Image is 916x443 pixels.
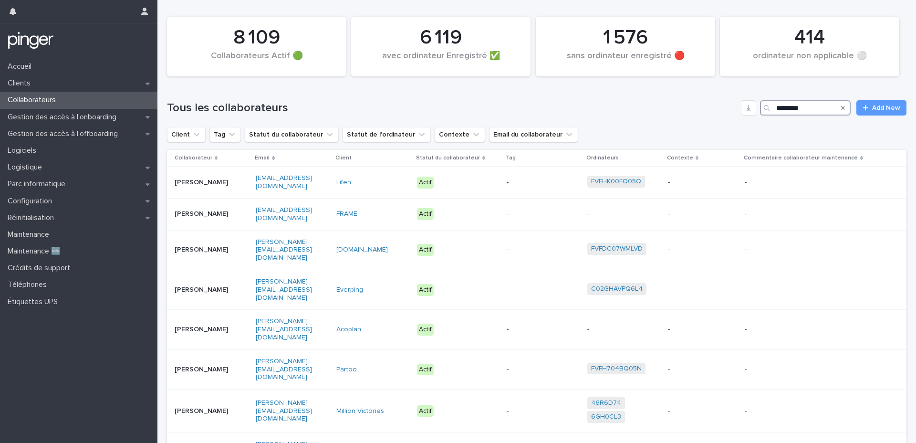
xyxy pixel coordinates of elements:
[668,179,728,187] p: -
[668,407,728,415] p: -
[745,407,864,415] p: -
[745,246,864,254] p: -
[417,177,434,189] div: Actif
[4,146,44,155] p: Logiciels
[336,179,351,187] a: Lifen
[336,286,363,294] a: Everping
[417,364,434,376] div: Actif
[167,390,906,433] tr: [PERSON_NAME][PERSON_NAME][EMAIL_ADDRESS][DOMAIN_NAME]Million Victories Actif-46R6D74 6GH0CL3 --
[587,210,647,218] p: -
[417,244,434,256] div: Actif
[4,264,78,273] p: Crédits de support
[552,51,699,71] div: sans ordinateur enregistré 🔴
[745,179,864,187] p: -
[256,400,312,422] a: [PERSON_NAME][EMAIL_ADDRESS][DOMAIN_NAME]
[336,210,357,218] a: FRAME
[367,26,514,50] div: 6 119
[4,62,39,71] p: Accueil
[745,286,864,294] p: -
[4,230,57,239] p: Maintenance
[507,407,566,415] p: -
[4,129,125,138] p: Gestion des accès à l’offboarding
[4,163,50,172] p: Logistique
[245,127,339,142] button: Statut du collaborateur
[175,366,234,374] p: [PERSON_NAME]
[489,127,578,142] button: Email du collaborateur
[167,167,906,199] tr: [PERSON_NAME][EMAIL_ADDRESS][DOMAIN_NAME]Lifen Actif-FVFHK00FQ05Q --
[736,26,883,50] div: 414
[4,79,38,88] p: Clients
[736,51,883,71] div: ordinateur non applicable ⚪
[256,207,312,221] a: [EMAIL_ADDRESS][DOMAIN_NAME]
[586,153,619,163] p: Ordinateurs
[183,26,330,50] div: 8 109
[417,324,434,336] div: Actif
[507,286,566,294] p: -
[506,153,516,163] p: Tag
[336,246,388,254] a: [DOMAIN_NAME]
[256,278,312,301] a: [PERSON_NAME][EMAIL_ADDRESS][DOMAIN_NAME]
[507,366,566,374] p: -
[209,127,241,142] button: Tag
[336,366,357,374] a: Partoo
[416,153,480,163] p: Statut du collaborateur
[591,245,643,253] a: FVFDC07WMLVD
[175,179,234,187] p: [PERSON_NAME]
[4,213,62,222] p: Réinitialisation
[668,246,728,254] p: -
[668,210,728,218] p: -
[872,105,900,111] span: Add New
[255,153,270,163] p: Email
[167,310,906,349] tr: [PERSON_NAME][PERSON_NAME][EMAIL_ADDRESS][DOMAIN_NAME]Acoplan Actif----
[507,210,566,218] p: -
[760,100,851,116] input: Search
[4,95,63,105] p: Collaborateurs
[8,31,54,50] img: mTgBEunGTSyRkCgitkcU
[587,326,647,334] p: -
[167,270,906,309] tr: [PERSON_NAME][PERSON_NAME][EMAIL_ADDRESS][DOMAIN_NAME]Everping Actif-C02GHAVPQ6L4 --
[591,413,621,421] a: 6GH0CL3
[667,153,693,163] p: Contexte
[167,349,906,389] tr: [PERSON_NAME][PERSON_NAME][EMAIL_ADDRESS][DOMAIN_NAME]Partoo Actif-FVFH704BQ05N --
[507,179,566,187] p: -
[552,26,699,50] div: 1 576
[507,246,566,254] p: -
[4,179,73,189] p: Parc informatique
[591,285,643,293] a: C02GHAVPQ6L4
[591,365,642,373] a: FVFH704BQ05N
[183,51,330,71] div: Collaborateurs Actif 🟢
[4,113,124,122] p: Gestion des accès à l’onboarding
[745,366,864,374] p: -
[591,178,641,186] a: FVFHK00FQ05Q
[856,100,906,116] a: Add New
[745,326,864,334] p: -
[668,326,728,334] p: -
[744,153,858,163] p: Commentaire collaborateur maintenance
[4,197,60,206] p: Configuration
[175,210,234,218] p: [PERSON_NAME]
[167,127,206,142] button: Client
[256,358,312,381] a: [PERSON_NAME][EMAIL_ADDRESS][DOMAIN_NAME]
[167,198,906,230] tr: [PERSON_NAME][EMAIL_ADDRESS][DOMAIN_NAME]FRAME Actif----
[167,101,737,115] h1: Tous les collaborateurs
[335,153,352,163] p: Client
[336,326,361,334] a: Acoplan
[336,407,384,415] a: Million Victories
[256,318,312,341] a: [PERSON_NAME][EMAIL_ADDRESS][DOMAIN_NAME]
[668,366,728,374] p: -
[256,175,312,190] a: [EMAIL_ADDRESS][DOMAIN_NAME]
[417,405,434,417] div: Actif
[4,297,65,306] p: Étiquettes UPS
[4,247,68,256] p: Maintenance 🆕
[175,286,234,294] p: [PERSON_NAME]
[668,286,728,294] p: -
[507,326,566,334] p: -
[417,284,434,296] div: Actif
[417,208,434,220] div: Actif
[343,127,431,142] button: Statut de l'ordinateur
[435,127,485,142] button: Contexte
[167,230,906,270] tr: [PERSON_NAME][PERSON_NAME][EMAIL_ADDRESS][DOMAIN_NAME][DOMAIN_NAME] Actif-FVFDC07WMLVD --
[175,246,234,254] p: [PERSON_NAME]
[256,239,312,262] a: [PERSON_NAME][EMAIL_ADDRESS][DOMAIN_NAME]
